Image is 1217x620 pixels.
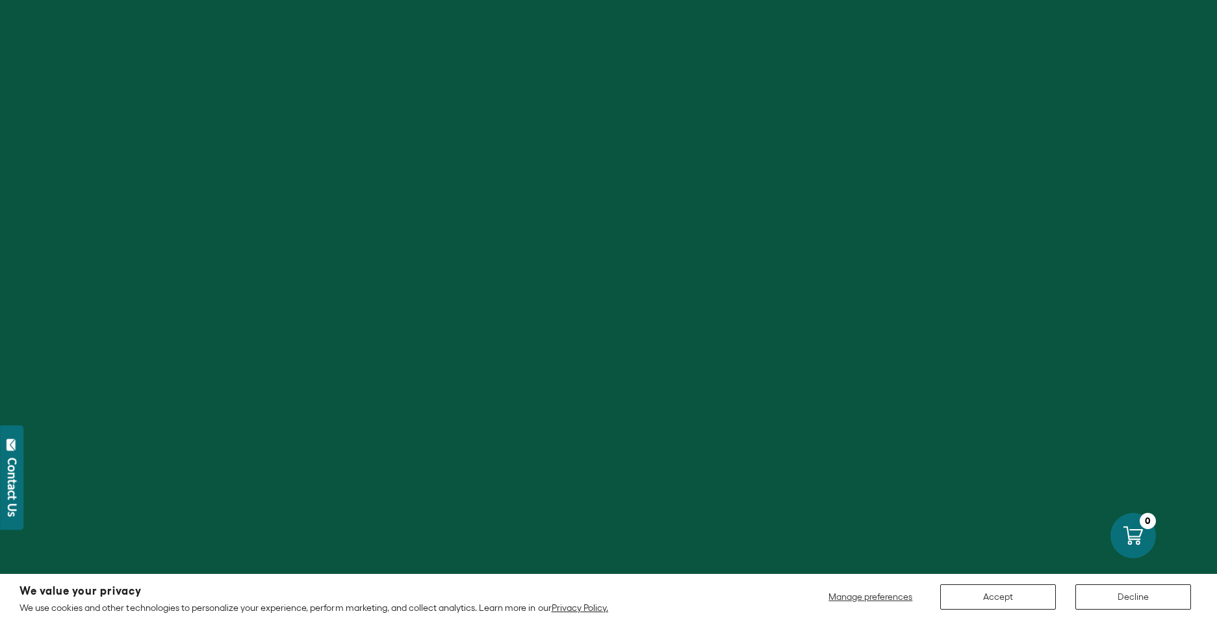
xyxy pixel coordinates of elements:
[6,458,19,517] div: Contact Us
[1075,584,1191,610] button: Decline
[828,591,912,602] span: Manage preferences
[1140,513,1156,529] div: 0
[19,586,608,597] h2: We value your privacy
[19,602,608,614] p: We use cookies and other technologies to personalize your experience, perform marketing, and coll...
[940,584,1056,610] button: Accept
[821,584,921,610] button: Manage preferences
[552,602,608,613] a: Privacy Policy.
